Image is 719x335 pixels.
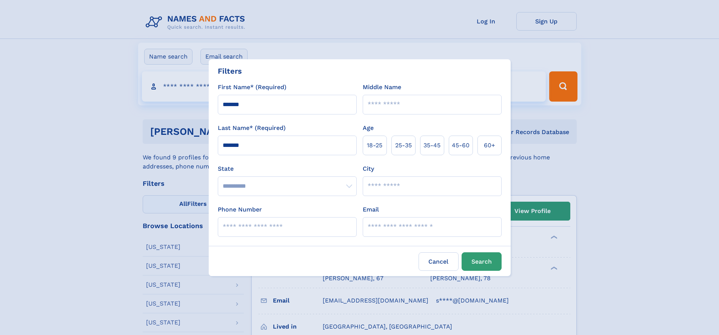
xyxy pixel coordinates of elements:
label: Email [363,205,379,214]
span: 18‑25 [367,141,382,150]
span: 25‑35 [395,141,412,150]
label: City [363,164,374,173]
div: Filters [218,65,242,77]
label: Phone Number [218,205,262,214]
button: Search [462,252,502,271]
label: First Name* (Required) [218,83,286,92]
span: 60+ [484,141,495,150]
label: State [218,164,357,173]
span: 35‑45 [423,141,440,150]
label: Age [363,124,374,133]
label: Middle Name [363,83,401,92]
label: Last Name* (Required) [218,124,286,133]
span: 45‑60 [452,141,470,150]
label: Cancel [419,252,459,271]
